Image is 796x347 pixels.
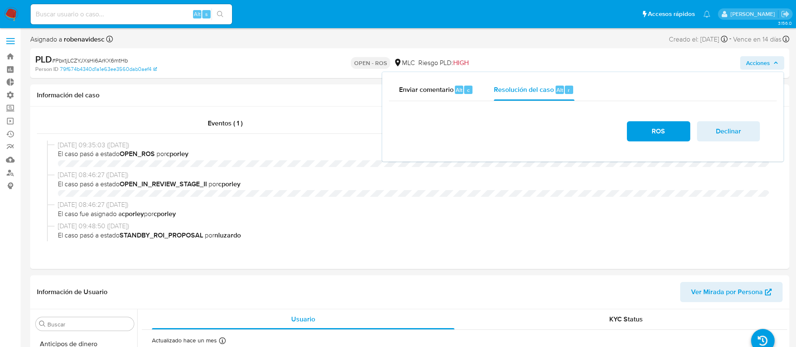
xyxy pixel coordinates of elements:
span: [DATE] 08:46:27 ([DATE]) [58,170,769,180]
b: Person ID [35,65,58,73]
span: El caso pasó a estado por [58,149,769,159]
span: Resolución del caso [494,85,554,94]
b: cporley [166,149,188,159]
a: 79f674b4340d1a1e63ee3560dab0aef4 [60,65,157,73]
span: Alt [556,86,563,94]
span: r [568,86,570,94]
b: OPEN_IN_REVIEW_STAGE_II [120,179,207,189]
div: Creado el: [DATE] [669,34,728,45]
span: KYC Status [609,314,643,324]
span: El caso pasó a estado por [58,180,769,189]
span: - [729,34,731,45]
span: Asignado a [30,35,104,44]
p: Actualizado hace un mes [152,337,217,344]
button: Buscar [39,321,46,327]
input: Buscar [47,321,130,328]
p: OPEN - ROS [351,57,390,69]
b: robenavidesc [62,34,104,44]
span: [DATE] 09:48:50 ([DATE]) [58,222,769,231]
span: Usuario [291,314,315,324]
input: Buscar usuario o caso... [31,9,232,20]
span: Declinar [708,122,749,141]
span: El caso fue asignado a por [58,209,769,219]
span: # PbxtjLCZYJXsHi6ArKX6mtHb [52,56,128,65]
p: rociodaniela.benavidescatalan@mercadolibre.cl [731,10,778,18]
span: Alt [456,86,462,94]
span: El caso pasó a estado por [58,231,769,240]
button: ROS [627,121,690,141]
span: Acciones [746,56,770,70]
span: Ver Mirada por Persona [691,282,763,302]
span: Eventos ( 1 ) [208,118,243,128]
b: cporley [122,209,144,219]
button: search-icon [211,8,229,20]
a: Salir [781,10,790,18]
button: Declinar [697,121,760,141]
b: OPEN_ROS [120,149,155,159]
span: Riesgo PLD: [418,58,469,68]
span: Enviar comentario [399,85,454,94]
div: MLC [394,58,415,68]
span: Alt [194,10,201,18]
span: HIGH [453,58,469,68]
span: [DATE] 09:35:03 ([DATE]) [58,141,769,150]
h1: Información del caso [37,91,783,99]
button: Acciones [740,56,784,70]
span: ROS [638,122,679,141]
span: s [205,10,208,18]
b: cporley [218,179,240,189]
span: Accesos rápidos [648,10,695,18]
h1: Información de Usuario [37,288,107,296]
b: STANDBY_ROI_PROPOSAL [120,230,203,240]
span: c [467,86,470,94]
b: PLD [35,52,52,66]
a: Notificaciones [703,10,710,18]
b: cporley [154,209,176,219]
span: Vence en 14 días [733,35,781,44]
span: [DATE] 08:46:27 ([DATE]) [58,200,769,209]
b: nluzardo [214,230,241,240]
button: Ver Mirada por Persona [680,282,783,302]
